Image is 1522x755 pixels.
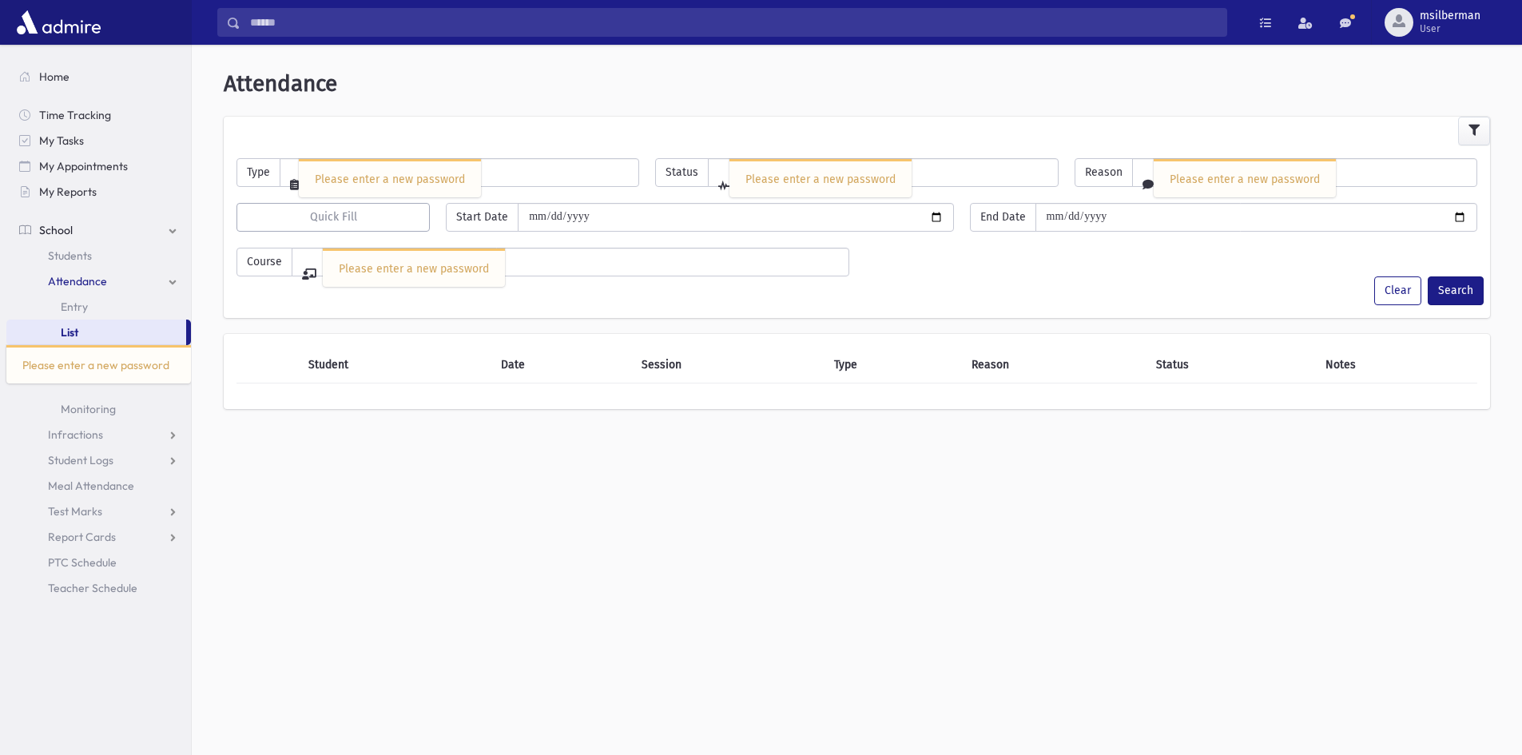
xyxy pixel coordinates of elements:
span: Attendance [224,70,337,97]
a: Meal Attendance [6,473,191,499]
div: Please enter a new password [22,357,175,374]
img: AdmirePro [13,6,105,38]
a: Time Tracking [6,102,191,128]
span: Students [48,248,92,263]
span: Monitoring [61,402,116,416]
a: Students [6,243,191,268]
a: Teacher Schedule [6,575,191,601]
a: School [6,217,191,243]
span: My Tasks [39,133,84,148]
a: My Reports [6,179,191,205]
th: Status [1146,347,1316,383]
span: Time Tracking [39,108,111,122]
button: Search [1428,276,1484,305]
a: Student Logs [6,447,191,473]
span: User [1420,22,1480,35]
a: Monitoring [6,396,191,422]
span: Reason [1075,158,1133,187]
a: PTC Schedule [6,550,191,575]
a: Attendance [6,268,191,294]
a: My Tasks [6,128,191,153]
a: Test Marks [6,499,191,524]
a: Infractions [6,422,191,447]
span: Status [655,158,709,187]
span: Report Cards [48,530,116,544]
span: Home [39,70,70,84]
button: Clear [1374,276,1421,305]
button: Quick Fill [236,203,430,232]
span: PTC Schedule [48,555,117,570]
span: Type [236,158,280,187]
span: Teacher Schedule [48,581,137,595]
div: Please enter a new password [1170,171,1320,188]
span: School [39,223,73,237]
span: List [61,325,78,340]
th: Type [825,347,963,383]
span: Start Date [446,203,519,232]
span: Quick Fill [310,210,357,224]
th: Session [632,347,825,383]
span: Infractions [48,427,103,442]
th: Notes [1316,347,1477,383]
div: Please enter a new password [315,171,465,188]
span: Test Marks [48,504,102,519]
a: Home [6,64,191,89]
a: Report Cards [6,524,191,550]
a: My Appointments [6,153,191,179]
span: msilberman [1420,10,1480,22]
span: Meal Attendance [48,479,134,493]
span: Entry [61,300,88,314]
span: End Date [970,203,1036,232]
th: Date [491,347,632,383]
span: Course [236,248,292,276]
span: Attendance [48,274,107,288]
div: Please enter a new password [745,171,896,188]
input: Search [240,8,1226,37]
span: My Appointments [39,159,128,173]
th: Reason [962,347,1146,383]
th: Student [299,347,491,383]
a: List [6,320,186,345]
a: Entry [6,294,191,320]
span: Student Logs [48,453,113,467]
div: Please enter a new password [339,260,489,277]
span: My Reports [39,185,97,199]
